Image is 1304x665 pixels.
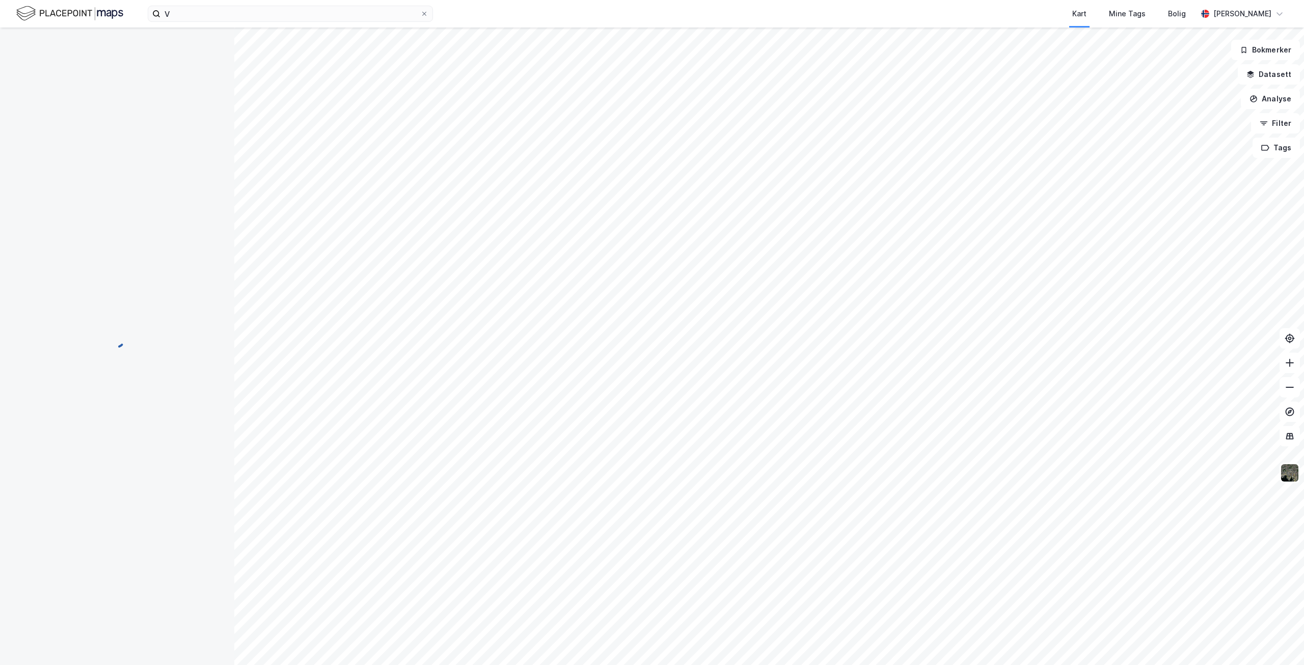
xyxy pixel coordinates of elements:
input: Søk på adresse, matrikkel, gårdeiere, leietakere eller personer [160,6,420,21]
button: Analyse [1241,89,1300,109]
button: Tags [1253,138,1300,158]
button: Filter [1251,113,1300,134]
div: [PERSON_NAME] [1213,8,1271,20]
img: 9k= [1280,463,1299,483]
div: Mine Tags [1109,8,1146,20]
button: Datasett [1238,64,1300,85]
button: Bokmerker [1231,40,1300,60]
div: Kart [1072,8,1086,20]
div: Kontrollprogram for chat [1253,616,1304,665]
iframe: Chat Widget [1253,616,1304,665]
img: logo.f888ab2527a4732fd821a326f86c7f29.svg [16,5,123,22]
img: spinner.a6d8c91a73a9ac5275cf975e30b51cfb.svg [109,332,125,349]
div: Bolig [1168,8,1186,20]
